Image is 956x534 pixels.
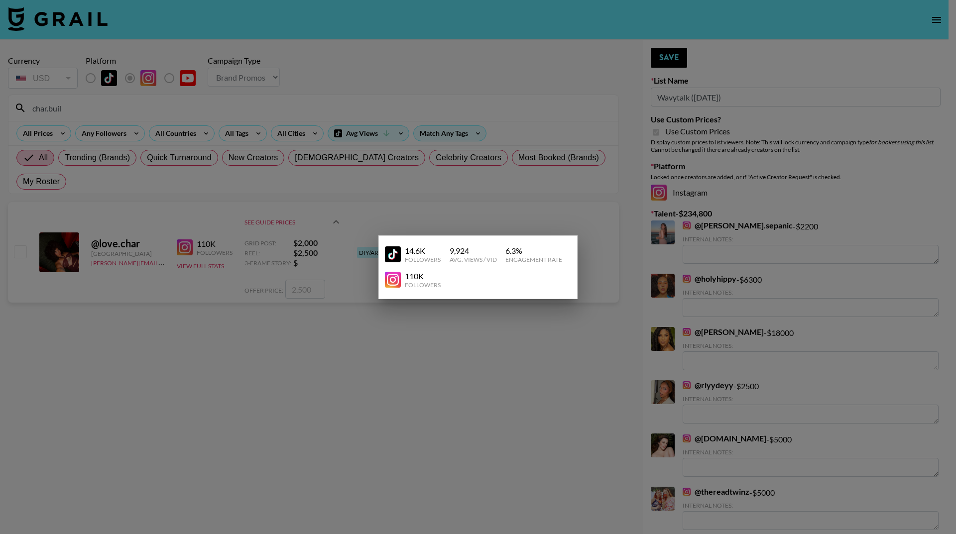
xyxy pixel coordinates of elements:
[505,256,562,263] div: Engagement Rate
[405,246,441,256] div: 14.6K
[505,246,562,256] div: 6.3 %
[405,271,441,281] div: 110K
[450,246,497,256] div: 9,924
[385,272,401,288] img: YouTube
[450,256,497,263] div: Avg. Views / Vid
[385,246,401,262] img: YouTube
[405,281,441,289] div: Followers
[405,256,441,263] div: Followers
